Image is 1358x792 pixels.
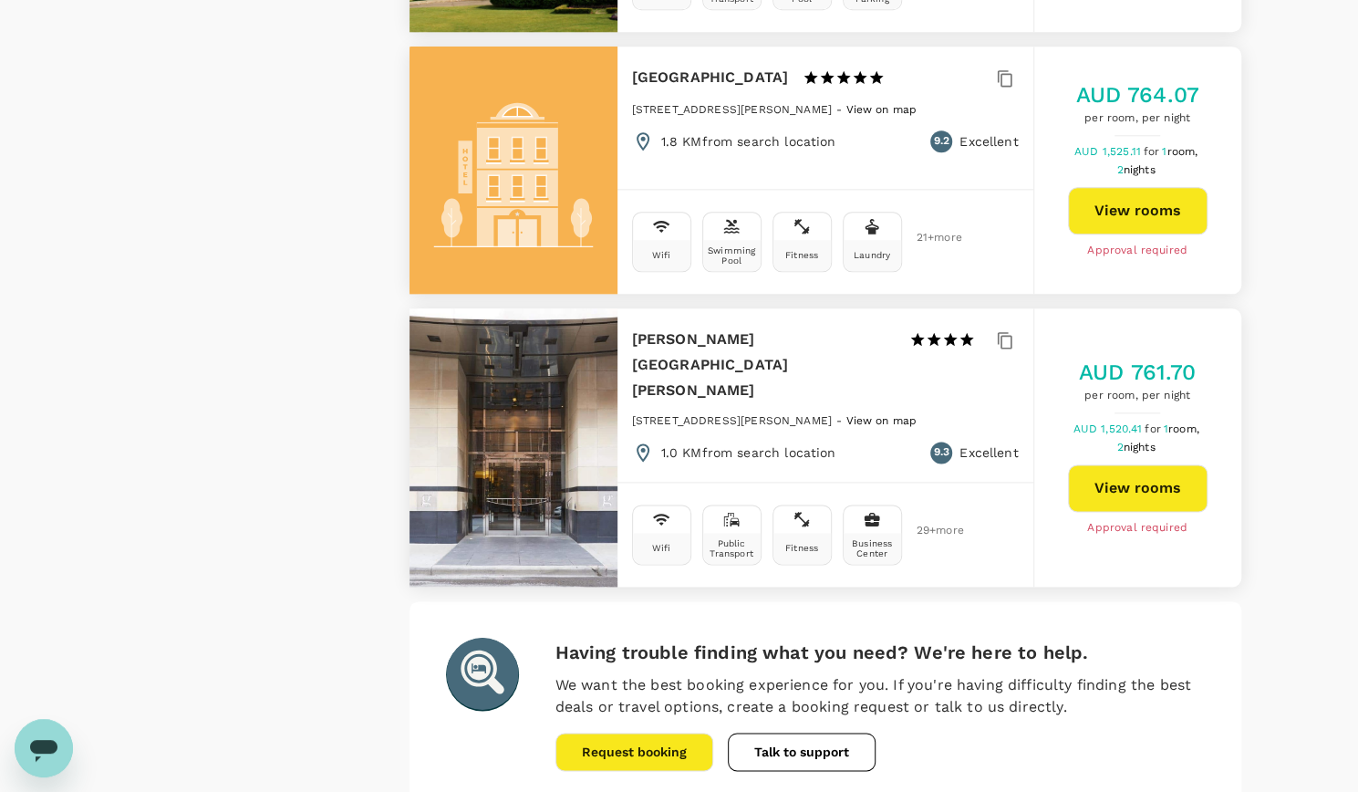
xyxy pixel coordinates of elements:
span: 2 [1116,441,1157,453]
div: Laundry [854,250,890,260]
span: room, [1168,422,1199,435]
span: - [836,414,845,427]
span: View on map [845,414,917,427]
p: We want the best booking experience for you. If you're having difficulty finding the best deals o... [555,674,1205,718]
span: nights [1124,441,1156,453]
h5: AUD 761.70 [1079,358,1197,387]
iframe: Button to launch messaging window [15,719,73,777]
span: 9.2 [933,132,949,151]
button: View rooms [1068,187,1208,234]
span: room, [1166,145,1197,158]
span: 21 + more [917,232,944,244]
span: - [836,103,845,116]
span: AUD 1,525.11 [1074,145,1144,158]
div: Swimming Pool [707,245,757,266]
span: for [1145,422,1163,435]
span: Approval required [1087,519,1187,537]
div: Wifi [652,250,671,260]
h6: [GEOGRAPHIC_DATA] [632,65,789,90]
span: per room, per night [1075,109,1199,128]
div: Business Center [847,538,897,558]
a: View on map [845,412,917,427]
button: Talk to support [728,733,876,771]
p: 1.0 KM from search location [661,443,836,462]
a: View on map [845,101,917,116]
span: View on map [845,103,917,116]
div: Fitness [785,543,818,553]
div: Fitness [785,250,818,260]
p: Excellent [959,443,1018,462]
span: [STREET_ADDRESS][PERSON_NAME] [632,103,832,116]
span: per room, per night [1079,387,1197,405]
p: Excellent [959,132,1018,151]
span: Approval required [1087,242,1187,260]
span: 9.3 [933,443,949,462]
span: 1 [1162,145,1200,158]
span: [STREET_ADDRESS][PERSON_NAME] [632,414,832,427]
span: 2 [1116,163,1157,176]
span: AUD 1,520.41 [1073,422,1145,435]
h5: AUD 764.07 [1075,80,1199,109]
p: 1.8 KM from search location [661,132,836,151]
span: 1 [1164,422,1202,435]
span: for [1144,145,1162,158]
div: Wifi [652,543,671,553]
button: Request booking [555,733,713,771]
span: nights [1124,163,1156,176]
button: View rooms [1068,464,1208,512]
div: Public Transport [707,538,757,558]
h6: [PERSON_NAME][GEOGRAPHIC_DATA] [PERSON_NAME] [632,327,895,403]
span: 29 + more [917,525,944,537]
h6: Having trouble finding what you need? We're here to help. [555,638,1205,667]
